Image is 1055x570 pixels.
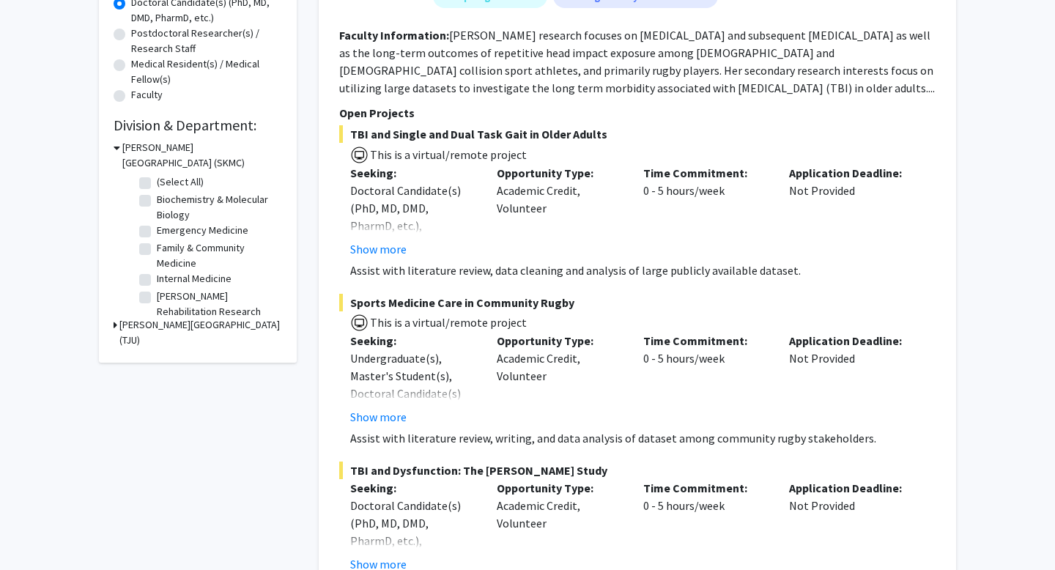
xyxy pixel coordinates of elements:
fg-read-more: [PERSON_NAME] research focuses on [MEDICAL_DATA] and subsequent [MEDICAL_DATA] as well as the lon... [339,28,935,95]
h3: [PERSON_NAME][GEOGRAPHIC_DATA] (SKMC) [122,140,282,171]
label: [PERSON_NAME] Rehabilitation Research Institute [157,289,278,335]
label: Postdoctoral Researcher(s) / Research Staff [131,26,282,56]
label: Emergency Medicine [157,223,248,238]
p: Opportunity Type: [497,332,621,349]
div: Academic Credit, Volunteer [486,332,632,426]
p: Seeking: [350,479,475,497]
div: 0 - 5 hours/week [632,332,779,426]
div: Not Provided [778,332,925,426]
span: This is a virtual/remote project [369,147,527,162]
iframe: Chat [11,504,62,559]
h3: [PERSON_NAME][GEOGRAPHIC_DATA] (TJU) [119,317,282,348]
p: Seeking: [350,164,475,182]
label: (Select All) [157,174,204,190]
p: Time Commitment: [643,479,768,497]
p: Time Commitment: [643,164,768,182]
p: Assist with literature review, data cleaning and analysis of large publicly available dataset. [350,262,936,279]
p: Open Projects [339,104,936,122]
div: Doctoral Candidate(s) (PhD, MD, DMD, PharmD, etc.), Postdoctoral Researcher(s) / Research Staff, ... [350,182,475,322]
div: Academic Credit, Volunteer [486,164,632,258]
span: TBI and Dysfunction: The [PERSON_NAME] Study [339,462,936,479]
p: Seeking: [350,332,475,349]
p: Application Deadline: [789,479,914,497]
div: Undergraduate(s), Master's Student(s), Doctoral Candidate(s) (PhD, MD, DMD, PharmD, etc.), Postdo... [350,349,475,525]
div: Not Provided [778,164,925,258]
p: Opportunity Type: [497,164,621,182]
p: Application Deadline: [789,164,914,182]
span: This is a virtual/remote project [369,315,527,330]
span: TBI and Single and Dual Task Gait in Older Adults [339,125,936,143]
p: Opportunity Type: [497,479,621,497]
p: Assist with literature review, writing, and data analysis of dataset among community rugby stakeh... [350,429,936,447]
button: Show more [350,408,407,426]
span: Sports Medicine Care in Community Rugby [339,294,936,311]
div: 0 - 5 hours/week [632,164,779,258]
b: Faculty Information: [339,28,449,42]
h2: Division & Department: [114,116,282,134]
label: Internal Medicine [157,271,232,286]
button: Show more [350,240,407,258]
p: Time Commitment: [643,332,768,349]
label: Medical Resident(s) / Medical Fellow(s) [131,56,282,87]
label: Family & Community Medicine [157,240,278,271]
label: Biochemistry & Molecular Biology [157,192,278,223]
label: Faculty [131,87,163,103]
p: Application Deadline: [789,332,914,349]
